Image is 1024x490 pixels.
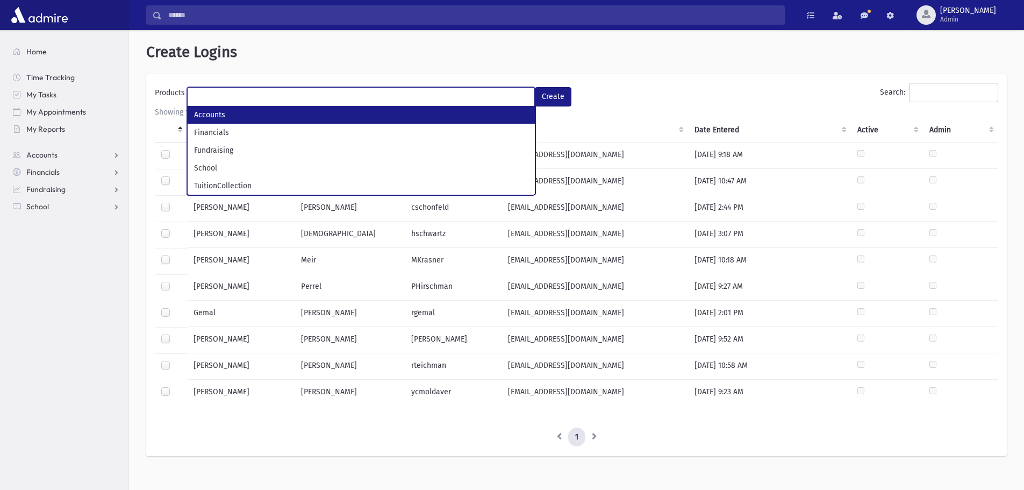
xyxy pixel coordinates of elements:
[405,195,502,222] td: cschonfeld
[405,353,502,380] td: rteichman
[688,142,851,169] td: [DATE] 9:18 AM
[155,87,187,102] label: Products
[502,169,688,195] td: [EMAIL_ADDRESS][DOMAIN_NAME]
[851,118,923,143] th: Active : activate to sort column ascending
[187,301,295,327] td: Gemal
[923,118,998,143] th: Admin : activate to sort column ascending
[26,150,58,160] span: Accounts
[688,118,851,143] th: Date Entered : activate to sort column ascending
[187,195,295,222] td: [PERSON_NAME]
[940,15,996,24] span: Admin
[26,124,65,134] span: My Reports
[535,87,571,106] button: Create
[502,118,688,143] th: EMail : activate to sort column ascending
[187,327,295,353] td: [PERSON_NAME]
[187,248,295,274] td: [PERSON_NAME]
[688,169,851,195] td: [DATE] 10:47 AM
[405,248,502,274] td: MKrasner
[295,380,405,406] td: [PERSON_NAME]
[4,164,128,181] a: Financials
[502,222,688,248] td: [EMAIL_ADDRESS][DOMAIN_NAME]
[155,106,998,118] div: Showing 1 to 10 of 10 entries
[162,5,784,25] input: Search
[295,195,405,222] td: [PERSON_NAME]
[502,327,688,353] td: [EMAIL_ADDRESS][DOMAIN_NAME]
[405,274,502,301] td: PHirschman
[405,380,502,406] td: ycmoldaver
[155,118,187,143] th: : activate to sort column descending
[688,222,851,248] td: [DATE] 3:07 PM
[405,301,502,327] td: rgemal
[4,103,128,120] a: My Appointments
[187,222,295,248] td: [PERSON_NAME]
[295,353,405,380] td: [PERSON_NAME]
[568,428,585,447] a: 1
[502,353,688,380] td: [EMAIL_ADDRESS][DOMAIN_NAME]
[295,248,405,274] td: Meir
[187,353,295,380] td: [PERSON_NAME]
[26,73,75,82] span: Time Tracking
[26,202,49,211] span: School
[502,380,688,406] td: [EMAIL_ADDRESS][DOMAIN_NAME]
[26,184,66,194] span: Fundraising
[502,248,688,274] td: [EMAIL_ADDRESS][DOMAIN_NAME]
[688,195,851,222] td: [DATE] 2:44 PM
[9,4,70,26] img: AdmirePro
[26,47,47,56] span: Home
[146,43,1007,61] h1: Create Logins
[909,83,998,102] input: Search:
[688,274,851,301] td: [DATE] 9:27 AM
[688,248,851,274] td: [DATE] 10:18 AM
[4,69,128,86] a: Time Tracking
[502,274,688,301] td: [EMAIL_ADDRESS][DOMAIN_NAME]
[295,222,405,248] td: [DEMOGRAPHIC_DATA]
[295,301,405,327] td: [PERSON_NAME]
[188,177,535,195] li: TuitionCollection
[188,124,535,141] li: Financials
[940,6,996,15] span: [PERSON_NAME]
[295,274,405,301] td: Perrel
[295,327,405,353] td: [PERSON_NAME]
[688,301,851,327] td: [DATE] 2:01 PM
[502,195,688,222] td: [EMAIL_ADDRESS][DOMAIN_NAME]
[26,90,56,100] span: My Tasks
[4,86,128,103] a: My Tasks
[4,120,128,138] a: My Reports
[187,380,295,406] td: [PERSON_NAME]
[880,83,998,102] label: Search:
[188,141,535,159] li: Fundraising
[26,167,60,177] span: Financials
[688,327,851,353] td: [DATE] 9:52 AM
[188,106,535,124] li: Accounts
[502,142,688,169] td: [EMAIL_ADDRESS][DOMAIN_NAME]
[4,198,128,215] a: School
[4,181,128,198] a: Fundraising
[188,159,535,177] li: School
[688,380,851,406] td: [DATE] 9:23 AM
[26,107,86,117] span: My Appointments
[405,222,502,248] td: hschwartz
[187,274,295,301] td: [PERSON_NAME]
[4,146,128,164] a: Accounts
[4,43,128,60] a: Home
[405,327,502,353] td: [PERSON_NAME]
[502,301,688,327] td: [EMAIL_ADDRESS][DOMAIN_NAME]
[688,353,851,380] td: [DATE] 10:58 AM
